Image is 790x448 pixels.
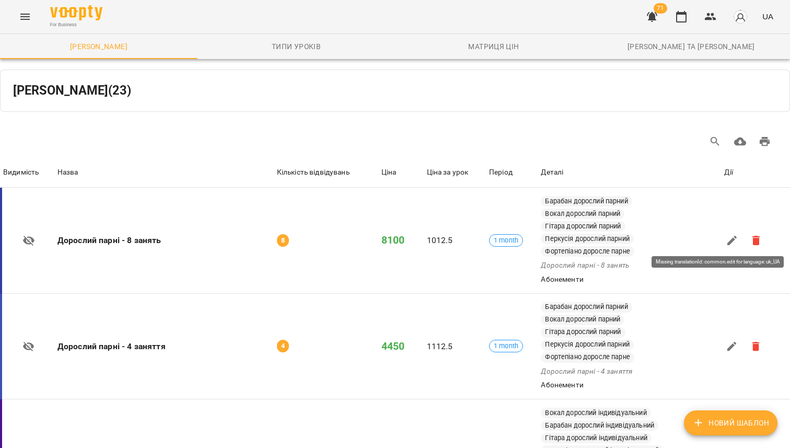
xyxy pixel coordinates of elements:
span: Вокал дорослий парний [541,315,624,324]
span: Гітара дорослий парний [541,327,625,337]
div: Ціна [381,166,397,179]
span: Ціна [381,166,423,179]
h6: 4450 [381,338,423,354]
span: For Business [50,21,102,28]
span: Видимість [3,166,53,179]
span: Кількість відвідувань [277,166,377,179]
span: 1 month [490,341,522,351]
span: [PERSON_NAME] та [PERSON_NAME] [599,40,784,53]
span: Типи уроків [204,40,389,53]
div: Деталі [541,166,720,179]
div: Missing translationId: common.private for language: uk_UA [4,340,53,353]
div: Sort [3,166,39,179]
div: Назва [57,166,78,179]
p: Дорослий парні - 4 заняття [541,367,661,376]
button: Missing translationId: common.edit for language: uk_UA [724,233,740,248]
img: Voopty Logo [50,5,102,20]
span: Барабан дорослий парний [541,197,632,206]
span: Барабан дорослий індивідуальний [541,421,658,430]
span: Гітара дорослий індивідуальний [541,433,651,443]
span: Ціна за урок [427,166,485,179]
button: Missing translationId: common.edit for language: uk_UA [724,339,740,354]
div: Sort [57,166,78,179]
span: Барабан дорослий парний [541,302,632,312]
div: Missing translationId: common.private for language: uk_UA [4,234,53,247]
p: 1012.5 [427,234,485,247]
span: UA [762,11,773,22]
button: UA [758,7,777,26]
span: 4 [277,341,289,351]
span: Гітара дорослий парний [541,222,625,231]
button: Завантажити CSV [728,129,753,154]
button: Новий Шаблон [684,410,777,435]
div: Ціна за урок [427,166,469,179]
span: Назва [57,166,273,179]
span: 1 month [490,236,522,245]
div: Sort [381,166,397,179]
span: Вокал дорослий індивідуальний [541,408,650,418]
button: Видалити [748,339,764,354]
div: Кількість відвідувань [277,166,350,179]
span: Період [489,166,537,179]
div: Sort [489,166,513,179]
button: Search [703,129,728,154]
h6: 8100 [381,232,423,248]
span: Ви впевнені, що хочете видалити Дорослий парні - 8 занять? [742,226,770,255]
span: Перкусія дорослий парний [541,340,634,349]
div: Sort [277,166,350,179]
button: Друк [752,129,777,154]
span: Новий Шаблон [692,417,769,429]
div: Sort [427,166,469,179]
span: Фортепіано доросле парне [541,352,634,362]
img: avatar_s.png [733,9,748,24]
h6: Дорослий парні - 8 занять [57,233,273,248]
span: Матриця цін [401,40,586,53]
span: 71 [654,3,667,14]
span: Фортепіано доросле парне [541,247,634,256]
h5: [PERSON_NAME] ( 23 ) [13,83,131,99]
div: Період [489,166,513,179]
span: Ви впевнені, що хочете видалити Дорослий парні - 4 заняття? [742,332,770,361]
span: Вокал дорослий парний [541,209,624,219]
div: Дії [724,166,788,179]
span: [PERSON_NAME] [6,40,191,53]
span: 8 [277,236,289,245]
button: Menu [13,4,38,29]
span: Перкусія дорослий парний [541,234,634,244]
h6: Дорослий парні - 4 заняття [57,339,273,354]
div: Видимість [3,166,39,179]
div: Абонементи [541,380,671,390]
p: 1112.5 [427,340,485,353]
p: Дорослий парні - 8 занять [541,261,661,270]
button: Видалити [748,233,764,248]
div: Абонементи [541,274,671,285]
